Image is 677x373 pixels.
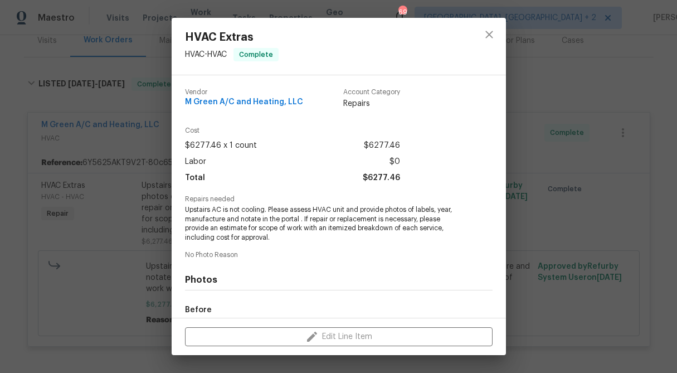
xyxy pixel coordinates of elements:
[343,98,400,109] span: Repairs
[343,89,400,96] span: Account Category
[185,127,400,134] span: Cost
[185,196,493,203] span: Repairs needed
[364,138,400,154] span: $6277.46
[185,205,462,243] span: Upstairs AC is not cooling. Please assess HVAC unit and provide photos of labels, year, manufactu...
[185,170,205,186] span: Total
[363,170,400,186] span: $6277.46
[476,21,503,48] button: close
[185,98,303,106] span: M Green A/C and Heating, LLC
[185,251,493,259] span: No Photo Reason
[185,138,257,154] span: $6277.46 x 1 count
[185,274,493,285] h4: Photos
[185,51,227,59] span: HVAC - HVAC
[398,7,406,18] div: 69
[185,31,279,43] span: HVAC Extras
[389,154,400,170] span: $0
[185,306,212,314] h5: Before
[185,89,303,96] span: Vendor
[185,154,206,170] span: Labor
[235,49,277,60] span: Complete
